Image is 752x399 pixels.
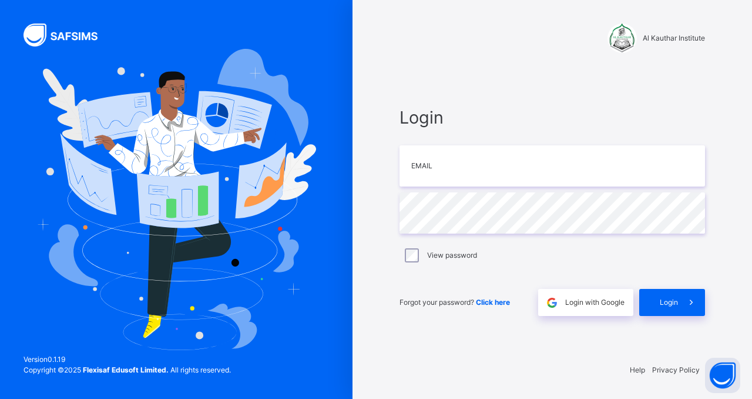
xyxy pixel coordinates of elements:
[476,298,510,307] a: Click here
[705,358,740,393] button: Open asap
[565,297,625,308] span: Login with Google
[652,365,700,374] a: Privacy Policy
[36,49,316,350] img: Hero Image
[23,354,231,365] span: Version 0.1.19
[630,365,645,374] a: Help
[427,250,477,261] label: View password
[399,105,705,130] span: Login
[545,296,559,310] img: google.396cfc9801f0270233282035f929180a.svg
[23,24,112,46] img: SAFSIMS Logo
[399,298,510,307] span: Forgot your password?
[660,297,678,308] span: Login
[83,365,169,374] strong: Flexisaf Edusoft Limited.
[23,365,231,374] span: Copyright © 2025 All rights reserved.
[643,33,705,44] span: Al Kauthar Institute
